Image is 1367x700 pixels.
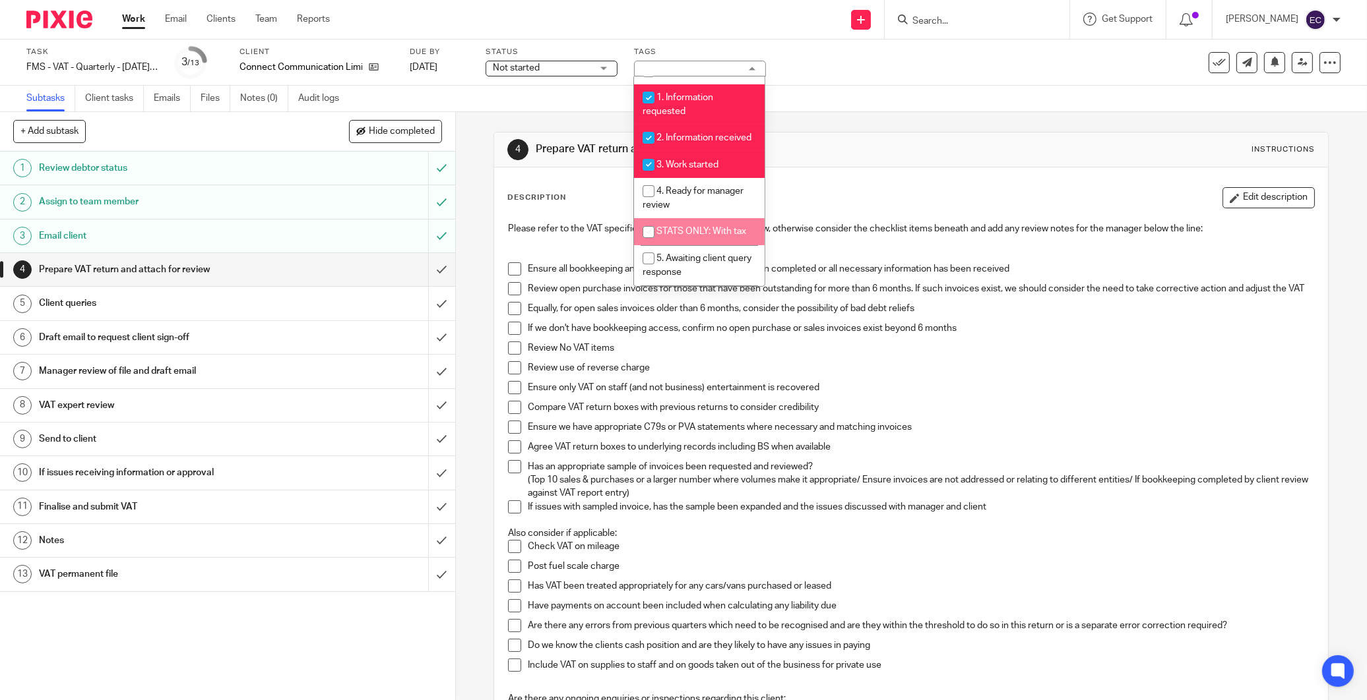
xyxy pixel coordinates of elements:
span: 4. Ready for manager review [643,187,744,210]
p: Review open purchase invoices for those that have been outstanding for more than 6 months. If suc... [528,282,1314,295]
p: Has VAT been treated appropriately for any cars/vans purchased or leased [528,579,1314,593]
h1: Assign to team member [39,192,290,212]
img: Pixie [26,11,92,28]
p: Connect Communication Limited [239,61,362,74]
div: FMS - VAT - Quarterly - [DATE] - [DATE] [26,61,158,74]
span: 3. Work started [656,160,718,169]
p: Post fuel scale charge [528,560,1314,573]
p: Description [507,192,566,203]
div: 8 [13,396,32,415]
span: 1. Information requested [643,93,713,116]
a: Email [165,13,187,26]
p: Ensure only VAT on staff (and not business) entertainment is recovered [528,381,1314,394]
p: Ensure all bookkeeping and bank reconciliations have been completed or all necessary information ... [528,262,1314,276]
p: Have payments on account been included when calculating any liability due [528,599,1314,612]
p: [PERSON_NAME] [1226,13,1298,26]
span: 5. Awaiting client query response [643,254,751,277]
h1: VAT permanent file [39,564,290,584]
p: Compare VAT return boxes with previous returns to consider credibility [528,401,1314,414]
p: Also consider if applicable: [508,527,1314,540]
h1: Notes [39,531,290,550]
p: Are there any errors from previous quarters which need to be recognised and are they within the t... [528,619,1314,632]
div: 13 [13,565,32,583]
h1: Send to client [39,429,290,449]
button: Hide completed [349,120,442,142]
h1: Prepare VAT return and attach for review [536,142,939,156]
label: Tags [634,47,766,57]
a: Files [201,86,230,111]
div: 12 [13,531,32,550]
a: Emails [154,86,191,111]
button: Edit description [1223,187,1315,208]
label: Task [26,47,158,57]
span: Get Support [1102,15,1153,24]
a: Notes (0) [240,86,288,111]
div: 1 [13,159,32,177]
p: Please refer to the VAT specifics for this client if included below, otherwise consider the check... [508,222,1314,235]
a: Reports [297,13,330,26]
span: Not started [493,63,540,73]
div: 4 [507,139,528,160]
p: Review No VAT items [528,341,1314,355]
div: 10 [13,463,32,482]
button: + Add subtask [13,120,86,142]
small: /13 [188,59,200,67]
a: Clients [207,13,236,26]
h1: Draft email to request client sign-off [39,328,290,347]
p: Has an appropriate sample of invoices been requested and reviewed? [528,460,1314,473]
h1: Manager review of file and draft email [39,361,290,381]
h1: VAT expert review [39,395,290,415]
p: Do we know the clients cash position and are they likely to have any issues in paying [528,639,1314,652]
p: Equally, for open sales invoices older than 6 months, consider the possibility of bad debt reliefs [528,302,1314,315]
h1: Finalise and submit VAT [39,497,290,517]
div: 3 [182,55,200,70]
h1: Client queries [39,293,290,313]
p: If we don't have bookkeeping access, confirm no open purchase or sales invoices exist beyond 6 mo... [528,322,1314,335]
span: [DATE] [410,63,437,72]
a: Subtasks [26,86,75,111]
h1: Review debtor status [39,158,290,178]
div: Instructions [1252,144,1315,155]
span: 2. Information received [656,133,751,142]
h1: Prepare VAT return and attach for review [39,260,290,279]
p: (Top 10 sales & purchases or a larger number where volumes make it appropriate/ Ensure invoices a... [528,473,1314,500]
img: svg%3E [1305,9,1326,30]
label: Client [239,47,393,57]
div: 9 [13,430,32,448]
label: Status [486,47,618,57]
div: 7 [13,362,32,380]
a: Client tasks [85,86,144,111]
div: FMS - VAT - Quarterly - May - July, 2025 [26,61,158,74]
div: 2 [13,193,32,212]
div: 11 [13,498,32,516]
label: Due by [410,47,469,57]
div: 4 [13,260,32,279]
div: 3 [13,227,32,245]
a: Work [122,13,145,26]
a: Team [255,13,277,26]
span: STATS ONLY: With tax [656,227,746,236]
div: 5 [13,295,32,313]
p: Review use of reverse charge [528,361,1314,374]
input: Search [911,16,1030,28]
p: Include VAT on supplies to staff and on goods taken out of the business for private use [528,658,1314,672]
p: Ensure we have appropriate C79s or PVA statements where necessary and matching invoices [528,421,1314,434]
h1: If issues receiving information or approval [39,463,290,482]
h1: Email client [39,226,290,246]
p: Check VAT on mileage [528,540,1314,553]
p: If issues with sampled invoice, has the sample been expanded and the issues discussed with manage... [528,500,1314,513]
div: 6 [13,328,32,347]
p: Agree VAT return boxes to underlying records including BS when available [528,440,1314,453]
a: Audit logs [298,86,349,111]
span: Hide completed [369,127,435,137]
